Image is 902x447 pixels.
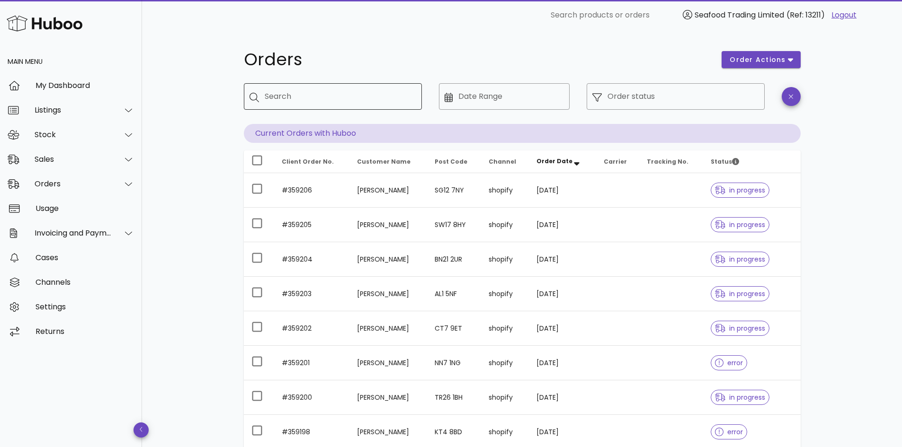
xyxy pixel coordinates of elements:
td: [DATE] [529,346,596,380]
td: #359201 [274,346,350,380]
span: Post Code [435,158,467,166]
span: Channel [489,158,516,166]
td: [DATE] [529,380,596,415]
span: order actions [729,55,786,65]
span: in progress [715,394,765,401]
span: in progress [715,290,765,297]
span: error [715,429,743,435]
h1: Orders [244,51,711,68]
td: #359202 [274,311,350,346]
td: shopify [481,242,529,277]
td: shopify [481,311,529,346]
td: [PERSON_NAME] [349,277,427,311]
div: Returns [36,327,134,336]
td: [DATE] [529,311,596,346]
div: Orders [35,179,112,188]
img: Huboo Logo [7,13,82,34]
div: Invoicing and Payments [35,228,112,237]
td: [PERSON_NAME] [349,208,427,242]
th: Order Date: Sorted descending. Activate to remove sorting. [529,150,596,173]
td: [DATE] [529,208,596,242]
div: My Dashboard [36,81,134,90]
p: Current Orders with Huboo [244,124,801,143]
td: #359203 [274,277,350,311]
span: Seafood Trading Limited [695,9,784,20]
th: Customer Name [349,150,427,173]
td: #359200 [274,380,350,415]
td: #359206 [274,173,350,208]
span: Carrier [604,158,627,166]
button: order actions [722,51,800,68]
span: in progress [715,221,765,228]
td: shopify [481,380,529,415]
div: Settings [36,302,134,311]
td: shopify [481,173,529,208]
td: #359204 [274,242,350,277]
span: in progress [715,256,765,263]
th: Tracking No. [639,150,703,173]
th: Client Order No. [274,150,350,173]
span: in progress [715,187,765,193]
td: shopify [481,277,529,311]
span: Order Date [536,157,572,165]
td: BN21 2UR [427,242,481,277]
td: SG12 7NY [427,173,481,208]
span: Client Order No. [282,158,334,166]
td: #359205 [274,208,350,242]
td: CT7 9ET [427,311,481,346]
span: in progress [715,325,765,332]
td: [DATE] [529,242,596,277]
td: [PERSON_NAME] [349,380,427,415]
td: [DATE] [529,277,596,311]
th: Status [703,150,800,173]
a: Logout [831,9,857,21]
span: error [715,359,743,366]
td: [PERSON_NAME] [349,173,427,208]
th: Carrier [596,150,639,173]
span: (Ref: 13211) [786,9,825,20]
td: shopify [481,346,529,380]
div: Cases [36,253,134,262]
div: Sales [35,155,112,164]
th: Post Code [427,150,481,173]
td: [PERSON_NAME] [349,242,427,277]
span: Status [711,158,739,166]
td: [DATE] [529,173,596,208]
span: Customer Name [357,158,411,166]
span: Tracking No. [647,158,688,166]
th: Channel [481,150,529,173]
div: Stock [35,130,112,139]
td: [PERSON_NAME] [349,346,427,380]
td: [PERSON_NAME] [349,311,427,346]
td: AL1 5NF [427,277,481,311]
td: TR26 1BH [427,380,481,415]
td: NN7 1NG [427,346,481,380]
div: Listings [35,105,112,114]
div: Channels [36,278,134,287]
div: Usage [36,204,134,213]
td: shopify [481,208,529,242]
td: SW17 8HY [427,208,481,242]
